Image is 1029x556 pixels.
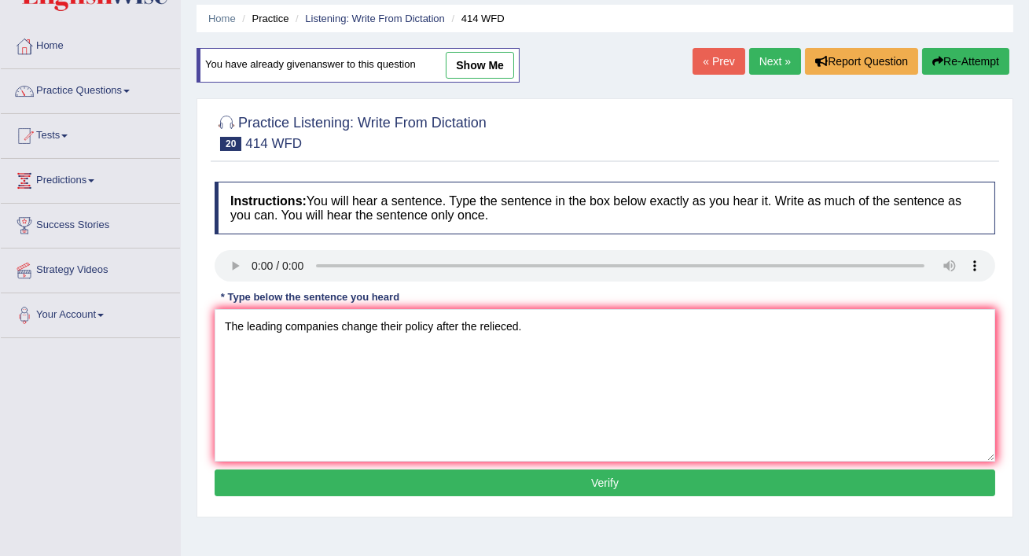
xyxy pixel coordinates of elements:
[208,13,236,24] a: Home
[197,48,520,83] div: You have already given answer to this question
[1,24,180,64] a: Home
[215,182,995,234] h4: You will hear a sentence. Type the sentence in the box below exactly as you hear it. Write as muc...
[1,293,180,333] a: Your Account
[215,469,995,496] button: Verify
[220,137,241,151] span: 20
[448,11,505,26] li: 414 WFD
[245,136,302,151] small: 414 WFD
[1,159,180,198] a: Predictions
[1,114,180,153] a: Tests
[446,52,514,79] a: show me
[305,13,445,24] a: Listening: Write From Dictation
[1,249,180,288] a: Strategy Videos
[215,112,487,151] h2: Practice Listening: Write From Dictation
[230,194,307,208] b: Instructions:
[238,11,288,26] li: Practice
[215,289,406,304] div: * Type below the sentence you heard
[749,48,801,75] a: Next »
[922,48,1009,75] button: Re-Attempt
[805,48,918,75] button: Report Question
[1,69,180,109] a: Practice Questions
[693,48,744,75] a: « Prev
[1,204,180,243] a: Success Stories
